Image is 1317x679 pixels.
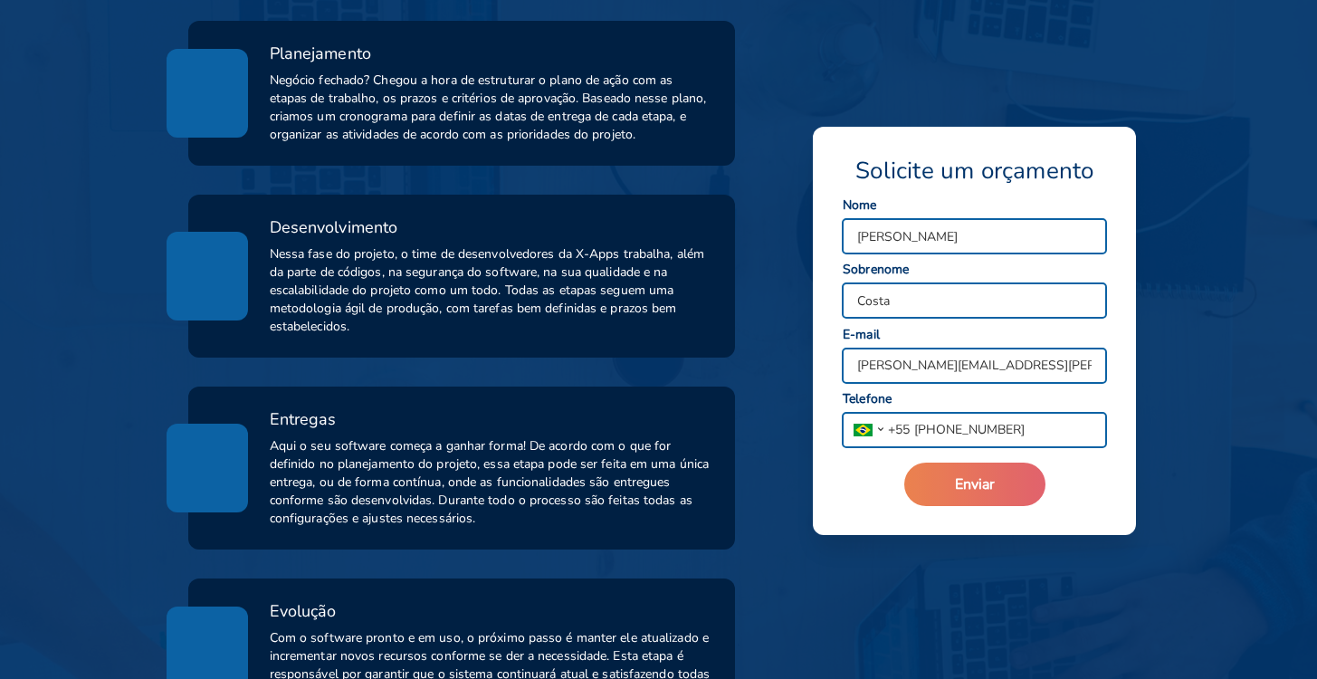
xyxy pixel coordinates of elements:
[270,600,337,622] span: Evolução
[855,156,1093,186] span: Solicite um orçamento
[843,283,1106,318] input: Seu sobrenome
[270,72,714,144] span: Negócio fechado? Chegou a hora de estruturar o plano de ação com as etapas de trabalho, os prazos...
[843,219,1106,253] input: Seu nome
[270,408,337,430] span: Entregas
[270,216,398,238] span: Desenvolvimento
[270,43,371,64] span: Planejamento
[270,437,714,528] span: Aqui o seu software começa a ganhar forma! De acordo com o que for definido no planejamento do pr...
[270,245,714,336] span: Nessa fase do projeto, o time de desenvolvedores da X-Apps trabalha, além da parte de códigos, na...
[910,413,1106,447] input: 99 99999 9999
[843,349,1106,383] input: Seu melhor e-mail
[904,463,1045,506] button: Enviar
[955,474,995,494] span: Enviar
[888,420,910,439] span: + 55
